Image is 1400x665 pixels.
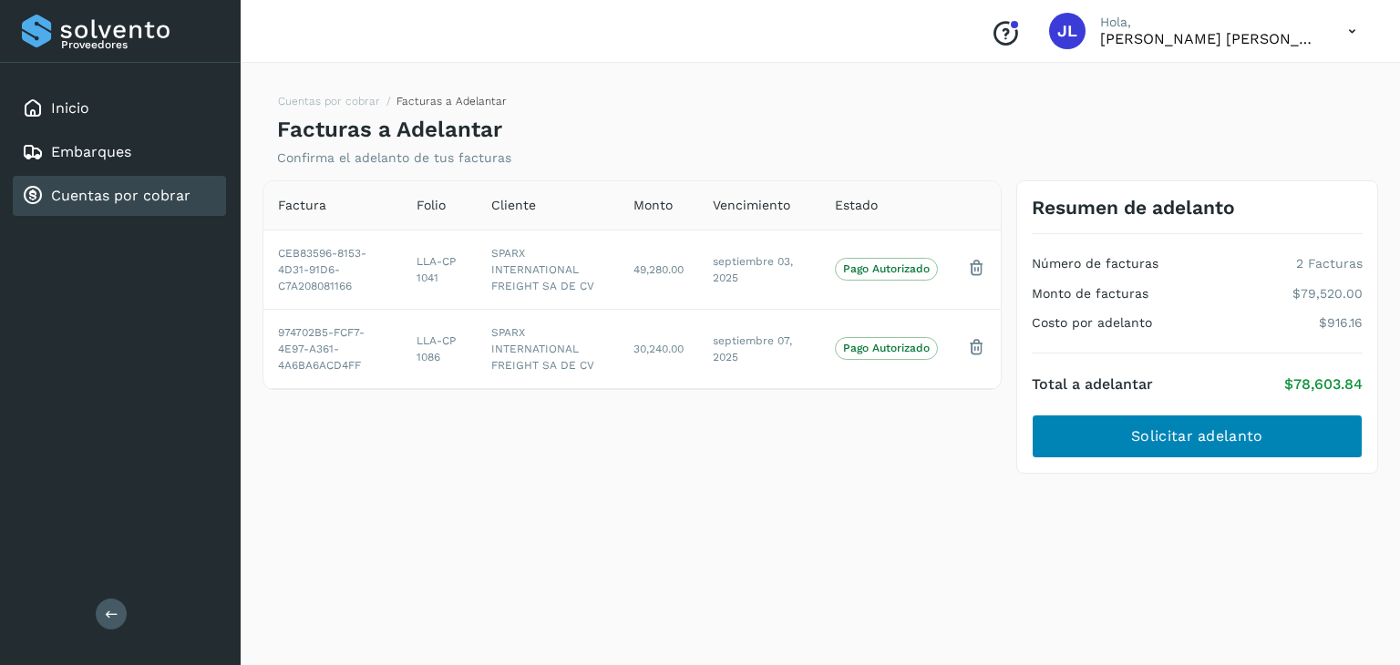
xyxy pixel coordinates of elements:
p: $78,603.84 [1284,375,1363,393]
div: Embarques [13,132,226,172]
span: septiembre 03, 2025 [713,255,793,284]
td: 974702B5-FCF7-4E97-A361-4A6BA6ACD4FF [263,309,402,388]
span: 30,240.00 [633,343,684,355]
h4: Número de facturas [1032,256,1158,271]
h4: Facturas a Adelantar [277,117,502,143]
span: Vencimiento [713,196,790,215]
p: $916.16 [1319,315,1363,331]
span: Folio [417,196,446,215]
p: Pago Autorizado [843,262,930,275]
h4: Monto de facturas [1032,286,1148,302]
p: Pago Autorizado [843,342,930,354]
a: Embarques [51,143,131,160]
p: Proveedores [61,38,219,51]
td: SPARX INTERNATIONAL FREIGHT SA DE CV [477,309,620,388]
h4: Total a adelantar [1032,375,1153,393]
p: JOSE LUIS GUZMAN ORTA [1100,30,1319,47]
p: Confirma el adelanto de tus facturas [277,150,511,166]
span: 49,280.00 [633,263,684,276]
span: Facturas a Adelantar [396,95,507,107]
td: SPARX INTERNATIONAL FREIGHT SA DE CV [477,230,620,309]
div: Inicio [13,88,226,128]
h3: Resumen de adelanto [1032,196,1235,219]
a: Cuentas por cobrar [278,95,380,107]
span: Solicitar adelanto [1131,426,1262,446]
h4: Costo por adelanto [1032,315,1152,331]
span: septiembre 07, 2025 [713,334,792,363]
span: Cliente [491,196,536,215]
button: Solicitar adelanto [1032,414,1363,458]
a: Cuentas por cobrar [51,187,190,204]
td: CEB83596-8153-4D31-91D6-C7A208081166 [263,230,402,309]
span: Monto [633,196,673,215]
span: Estado [835,196,878,215]
p: 2 Facturas [1296,256,1363,271]
td: LLA-CP 1086 [402,309,476,388]
p: $79,520.00 [1292,286,1363,302]
td: LLA-CP 1041 [402,230,476,309]
p: Hola, [1100,15,1319,30]
span: Factura [278,196,326,215]
div: Cuentas por cobrar [13,176,226,216]
a: Inicio [51,99,89,117]
nav: breadcrumb [277,93,507,117]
